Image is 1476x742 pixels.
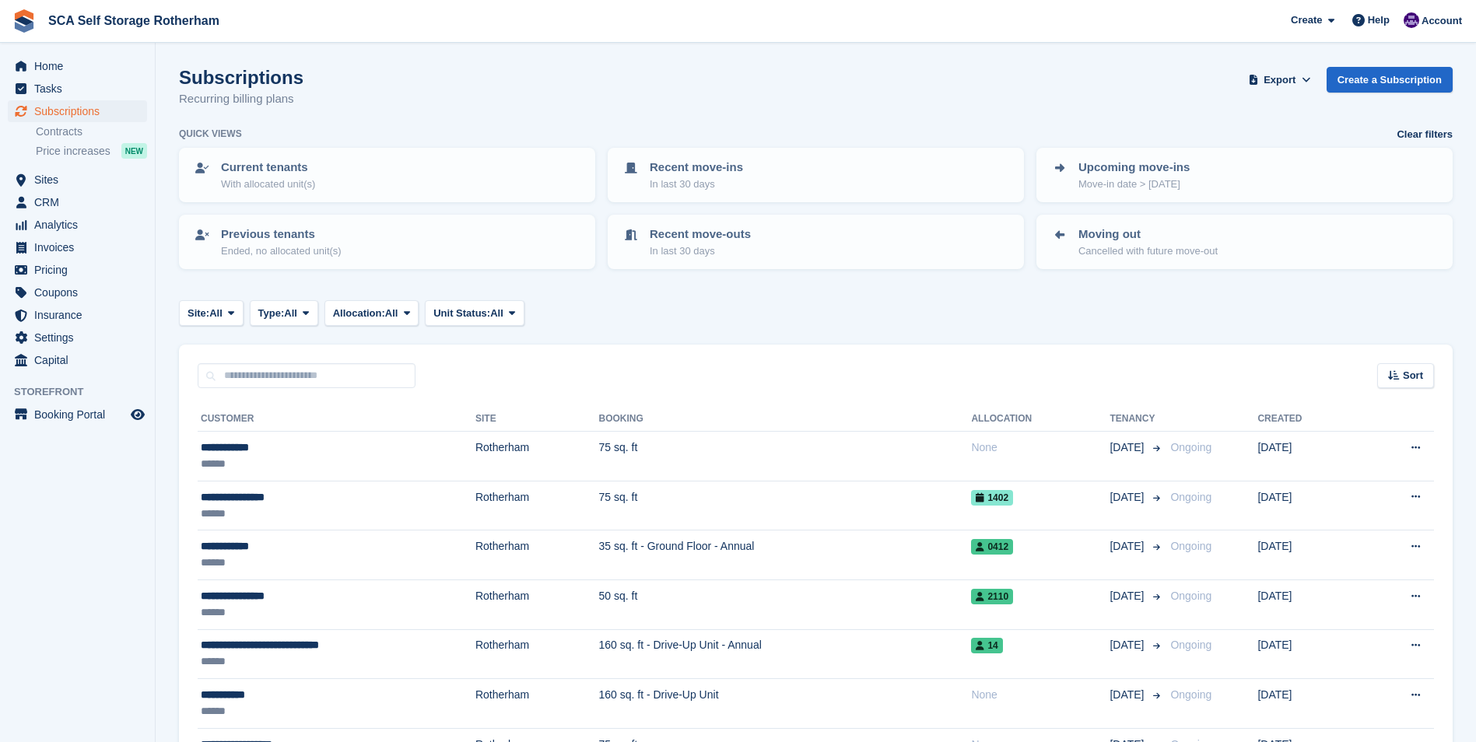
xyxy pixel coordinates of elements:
[971,589,1013,604] span: 2110
[1368,12,1390,28] span: Help
[1110,538,1147,555] span: [DATE]
[8,214,147,236] a: menu
[1264,72,1295,88] span: Export
[1246,67,1314,93] button: Export
[34,55,128,77] span: Home
[8,349,147,371] a: menu
[179,300,244,326] button: Site: All
[425,300,524,326] button: Unit Status: All
[34,404,128,425] span: Booking Portal
[1403,368,1423,383] span: Sort
[1078,243,1218,259] p: Cancelled with future move-out
[1110,687,1147,703] span: [DATE]
[1170,540,1211,552] span: Ongoing
[1257,407,1359,432] th: Created
[475,629,599,679] td: Rotherham
[221,243,342,259] p: Ended, no allocated unit(s)
[36,144,110,159] span: Price increases
[36,142,147,159] a: Price increases NEW
[36,124,147,139] a: Contracts
[385,306,398,321] span: All
[598,579,971,629] td: 50 sq. ft
[8,259,147,281] a: menu
[34,236,128,258] span: Invoices
[1078,159,1190,177] p: Upcoming move-ins
[34,259,128,281] span: Pricing
[1110,489,1147,506] span: [DATE]
[34,169,128,191] span: Sites
[1291,12,1322,28] span: Create
[1038,216,1451,268] a: Moving out Cancelled with future move-out
[1257,530,1359,580] td: [DATE]
[475,579,599,629] td: Rotherham
[598,679,971,729] td: 160 sq. ft - Drive-Up Unit
[42,8,226,33] a: SCA Self Storage Rotherham
[14,384,155,400] span: Storefront
[128,405,147,424] a: Preview store
[8,327,147,348] a: menu
[475,530,599,580] td: Rotherham
[1110,637,1147,653] span: [DATE]
[1257,679,1359,729] td: [DATE]
[8,169,147,191] a: menu
[250,300,318,326] button: Type: All
[8,55,147,77] a: menu
[221,177,315,192] p: With allocated unit(s)
[598,407,971,432] th: Booking
[598,432,971,481] td: 75 sq. ft
[1170,491,1211,503] span: Ongoing
[179,90,303,108] p: Recurring billing plans
[598,530,971,580] td: 35 sq. ft - Ground Floor - Annual
[34,349,128,371] span: Capital
[1257,629,1359,679] td: [DATE]
[1038,149,1451,201] a: Upcoming move-ins Move-in date > [DATE]
[971,439,1110,456] div: None
[1110,588,1147,604] span: [DATE]
[12,9,36,33] img: stora-icon-8386f47178a22dfd0bd8f6a31ec36ba5ce8667c1dd55bd0f319d3a0aa187defe.svg
[1078,226,1218,243] p: Moving out
[971,638,1002,653] span: 14
[1110,407,1164,432] th: Tenancy
[8,236,147,258] a: menu
[1257,481,1359,530] td: [DATE]
[1110,439,1147,456] span: [DATE]
[284,306,297,321] span: All
[475,432,599,481] td: Rotherham
[8,304,147,326] a: menu
[1170,590,1211,602] span: Ongoing
[1257,432,1359,481] td: [DATE]
[1257,579,1359,629] td: [DATE]
[433,306,490,321] span: Unit Status:
[971,407,1110,432] th: Allocation
[34,327,128,348] span: Settings
[34,282,128,303] span: Coupons
[1078,177,1190,192] p: Move-in date > [DATE]
[598,481,971,530] td: 75 sq. ft
[475,407,599,432] th: Site
[8,100,147,122] a: menu
[8,404,147,425] a: menu
[258,306,285,321] span: Type:
[34,100,128,122] span: Subscriptions
[475,679,599,729] td: Rotherham
[650,177,743,192] p: In last 30 days
[34,214,128,236] span: Analytics
[324,300,419,326] button: Allocation: All
[609,216,1022,268] a: Recent move-outs In last 30 days
[1327,67,1453,93] a: Create a Subscription
[8,282,147,303] a: menu
[475,481,599,530] td: Rotherham
[181,216,594,268] a: Previous tenants Ended, no allocated unit(s)
[333,306,385,321] span: Allocation:
[34,78,128,100] span: Tasks
[121,143,147,159] div: NEW
[971,687,1110,703] div: None
[650,243,751,259] p: In last 30 days
[8,78,147,100] a: menu
[34,191,128,213] span: CRM
[650,159,743,177] p: Recent move-ins
[598,629,971,679] td: 160 sq. ft - Drive-Up Unit - Annual
[971,539,1013,555] span: 0412
[181,149,594,201] a: Current tenants With allocated unit(s)
[198,407,475,432] th: Customer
